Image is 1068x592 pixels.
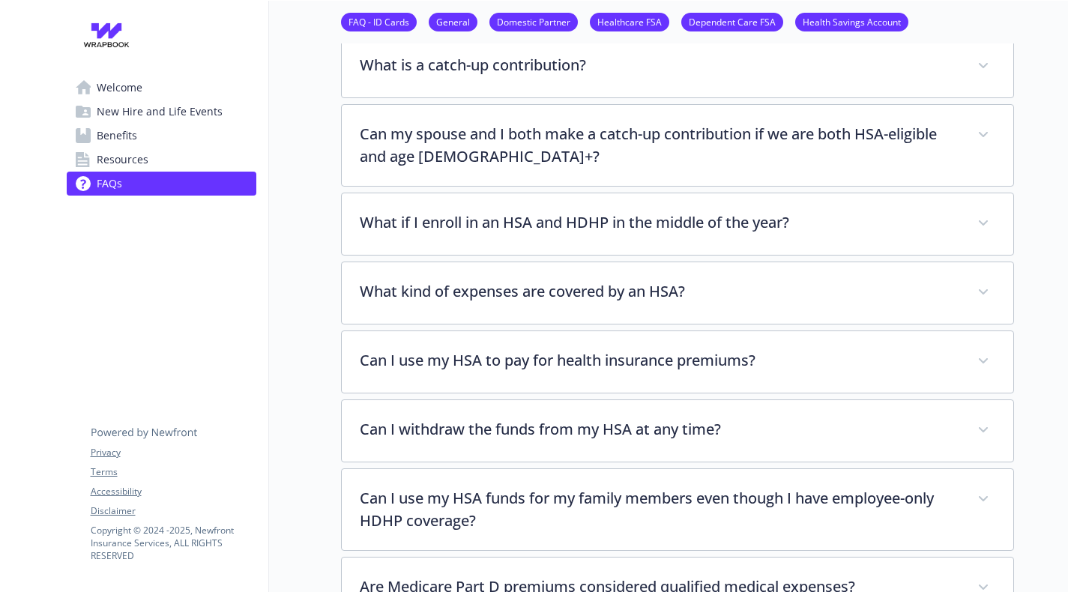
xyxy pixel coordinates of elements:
p: Can my spouse and I both make a catch-up contribution if we are both HSA-eligible and age [DEMOGR... [360,123,959,168]
a: Accessibility [91,485,256,498]
span: Welcome [97,76,142,100]
span: FAQs [97,172,122,196]
a: Dependent Care FSA [681,14,783,28]
p: Can I use my HSA funds for my family members even though I have employee-only HDHP coverage? [360,487,959,532]
span: New Hire and Life Events [97,100,223,124]
a: Benefits [67,124,256,148]
p: What if I enroll in an HSA and HDHP in the middle of the year? [360,211,959,234]
a: FAQs [67,172,256,196]
a: Healthcare FSA [590,14,669,28]
a: Health Savings Account [795,14,908,28]
div: Can I use my HSA to pay for health insurance premiums? [342,331,1013,393]
div: Can I withdraw the funds from my HSA at any time? [342,400,1013,462]
p: What kind of expenses are covered by an HSA? [360,280,959,303]
div: Can I use my HSA funds for my family members even though I have employee-only HDHP coverage? [342,469,1013,550]
div: Can my spouse and I both make a catch-up contribution if we are both HSA-eligible and age [DEMOGR... [342,105,1013,186]
a: FAQ - ID Cards [341,14,417,28]
div: What is a catch-up contribution? [342,36,1013,97]
a: Disclaimer [91,504,256,518]
p: Can I use my HSA to pay for health insurance premiums? [360,349,959,372]
a: Privacy [91,446,256,459]
a: General [429,14,477,28]
div: What if I enroll in an HSA and HDHP in the middle of the year? [342,193,1013,255]
a: Terms [91,465,256,479]
a: New Hire and Life Events [67,100,256,124]
p: What is a catch-up contribution? [360,54,959,76]
div: What kind of expenses are covered by an HSA? [342,262,1013,324]
span: Benefits [97,124,137,148]
a: Welcome [67,76,256,100]
span: Resources [97,148,148,172]
p: Copyright © 2024 - 2025 , Newfront Insurance Services, ALL RIGHTS RESERVED [91,524,256,562]
a: Domestic Partner [489,14,578,28]
a: Resources [67,148,256,172]
p: Can I withdraw the funds from my HSA at any time? [360,418,959,441]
